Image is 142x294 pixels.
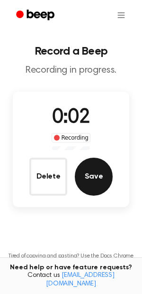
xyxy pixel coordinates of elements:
[6,272,136,288] span: Contact us
[46,272,115,287] a: [EMAIL_ADDRESS][DOMAIN_NAME]
[8,253,134,274] p: Tired of copying and pasting? Use the Docs Chrome Extension to insert your recordings without cop...
[9,6,63,25] a: Beep
[8,65,134,76] p: Recording in progress.
[110,4,133,27] button: Open menu
[75,158,113,196] button: Save Audio Record
[29,158,67,196] button: Delete Audio Record
[8,46,134,57] h1: Record a Beep
[52,108,90,128] span: 0:02
[52,133,91,142] div: Recording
